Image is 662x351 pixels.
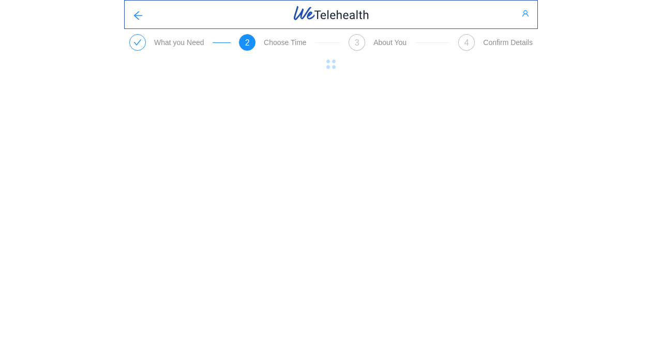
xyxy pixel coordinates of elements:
[522,10,529,18] span: user
[245,38,250,47] span: 2
[133,38,142,47] span: check
[125,4,152,25] button: arrow-left
[264,38,306,47] div: Choose Time
[154,38,204,47] div: What you Need
[355,38,359,47] span: 3
[373,38,407,47] div: About You
[514,5,537,22] button: user
[483,38,533,47] div: Confirm Details
[292,5,370,22] img: WeTelehealth
[464,38,469,47] span: 4
[133,10,143,22] span: arrow-left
